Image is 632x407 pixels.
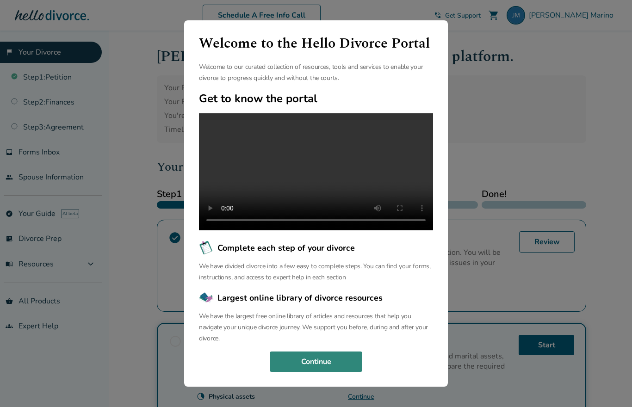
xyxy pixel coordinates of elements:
span: Complete each step of your divorce [217,242,355,254]
p: We have divided divorce into a few easy to complete steps. You can find your forms, instructions,... [199,261,433,283]
img: Complete each step of your divorce [199,240,214,255]
button: Continue [270,351,362,372]
h1: Welcome to the Hello Divorce Portal [199,33,433,54]
p: We have the largest free online library of articles and resources that help you navigate your uni... [199,311,433,344]
iframe: Chat Widget [586,363,632,407]
h2: Get to know the portal [199,91,433,106]
span: Largest online library of divorce resources [217,292,383,304]
img: Largest online library of divorce resources [199,290,214,305]
p: Welcome to our curated collection of resources, tools and services to enable your divorce to prog... [199,62,433,84]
